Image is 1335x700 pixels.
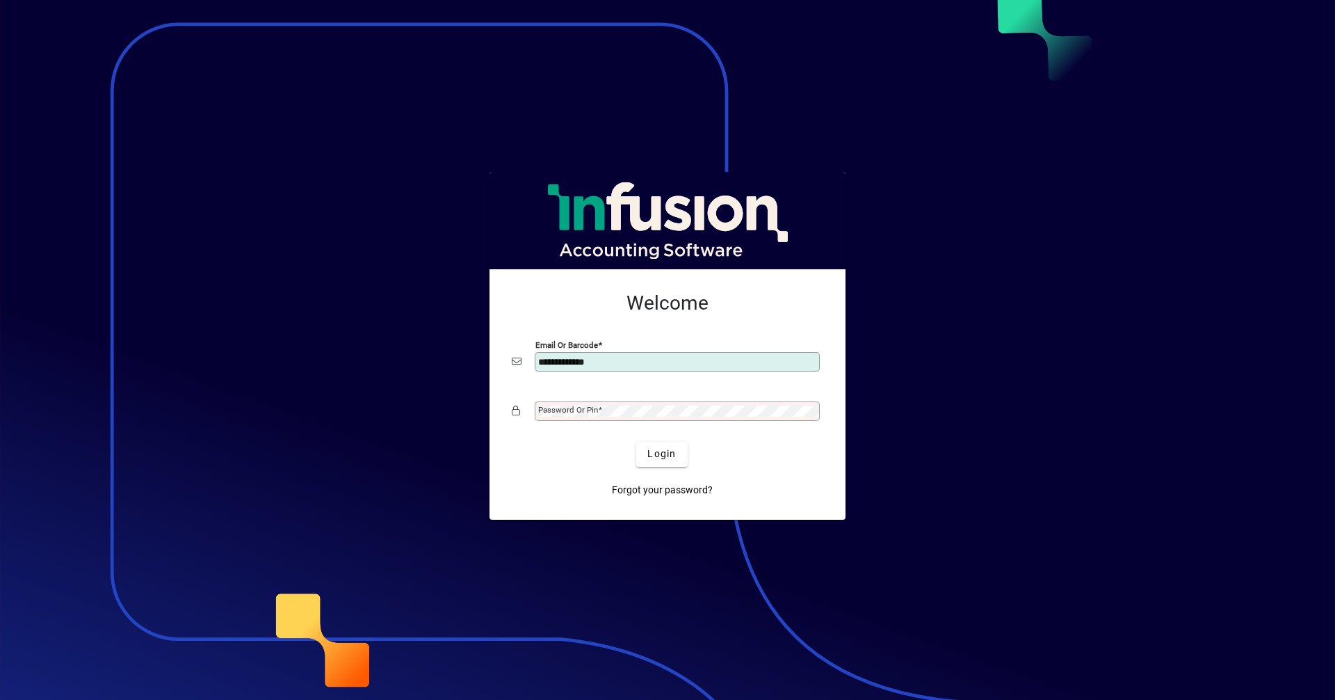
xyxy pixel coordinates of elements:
mat-label: Password or Pin [538,405,598,415]
h2: Welcome [512,292,823,315]
button: Login [636,442,687,467]
span: Forgot your password? [612,483,713,498]
a: Forgot your password? [606,478,718,503]
span: Login [647,447,676,461]
mat-label: Email or Barcode [535,340,598,349]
